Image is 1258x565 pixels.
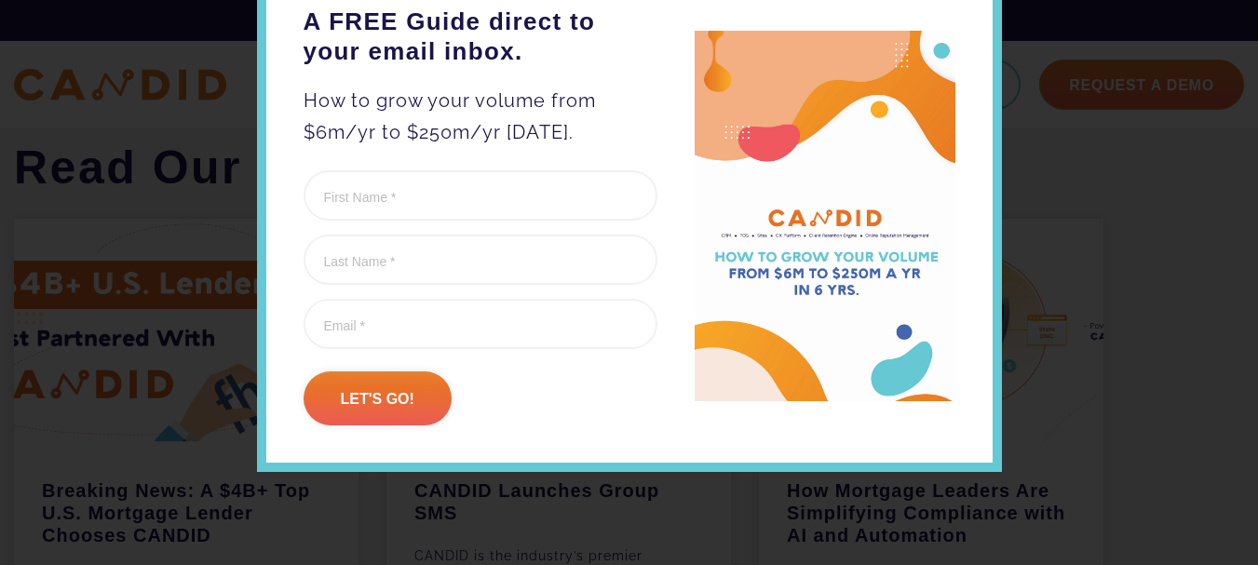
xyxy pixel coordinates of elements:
input: Email * [304,299,657,349]
input: Last Name * [304,235,657,285]
input: First Name * [304,170,657,221]
img: A FREE Guide direct to your email inbox. [695,31,955,402]
input: Let's go! [304,371,452,425]
h3: A FREE Guide direct to your email inbox. [304,7,657,66]
p: How to grow your volume from $6m/yr to $250m/yr [DATE]. [304,85,657,148]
